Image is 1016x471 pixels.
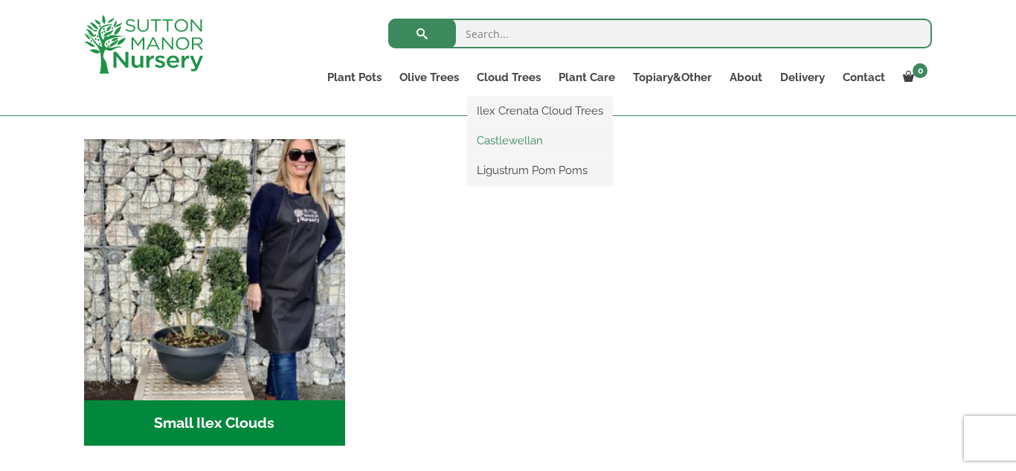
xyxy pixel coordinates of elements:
img: logo [84,15,203,74]
img: Small Ilex Clouds [84,139,345,400]
a: Castlewellan [468,129,612,152]
a: Cloud Trees [468,67,550,88]
input: Search... [388,19,932,48]
span: 0 [913,63,927,78]
a: Delivery [771,67,834,88]
h2: Small Ilex Clouds [84,400,345,446]
a: Olive Trees [390,67,468,88]
a: 0 [894,67,932,88]
a: About [721,67,771,88]
a: Plant Pots [318,67,390,88]
a: Topiary&Other [624,67,721,88]
a: Ilex Crenata Cloud Trees [468,100,612,122]
a: Ligustrum Pom Poms [468,159,612,182]
a: Visit product category Small Ilex Clouds [84,139,345,446]
a: Contact [834,67,894,88]
a: Plant Care [550,67,624,88]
